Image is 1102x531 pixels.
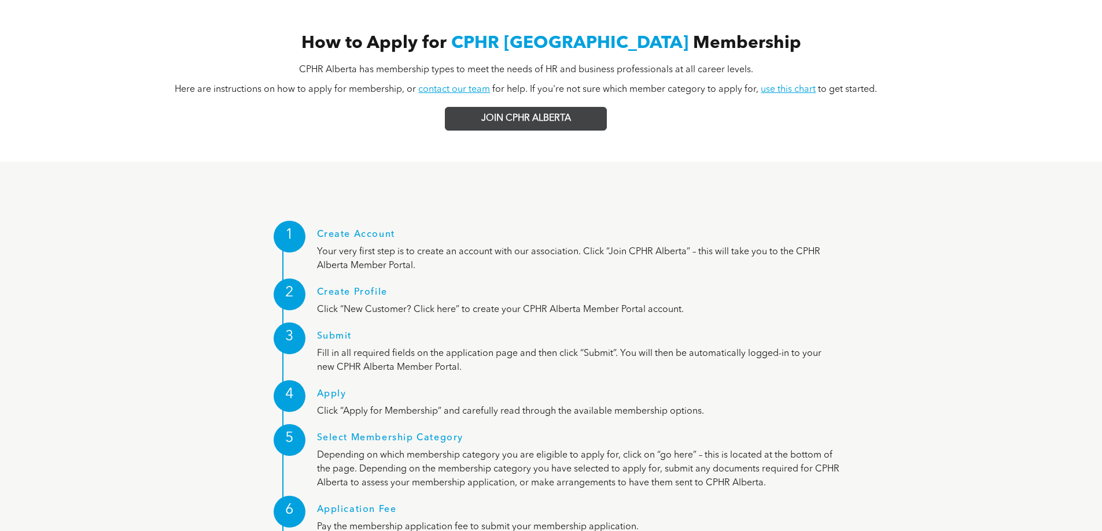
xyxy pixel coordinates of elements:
[481,113,571,124] span: JOIN CPHR ALBERTA
[317,389,841,404] h1: Apply
[693,35,801,52] span: Membership
[418,85,490,94] a: contact our team
[299,65,753,75] span: CPHR Alberta has membership types to meet the needs of HR and business professionals at all caree...
[445,107,607,131] a: JOIN CPHR ALBERTA
[451,35,688,52] span: CPHR [GEOGRAPHIC_DATA]
[317,404,841,418] p: Click “Apply for Membership” and carefully read through the available membership options.
[761,85,816,94] a: use this chart
[274,496,305,528] div: 6
[274,322,305,354] div: 3
[175,85,416,94] span: Here are instructions on how to apply for membership, or
[317,504,841,520] h1: Application Fee
[274,380,305,412] div: 4
[317,433,841,448] h1: Select Membership Category
[274,279,305,310] div: 2
[492,85,758,94] span: for help. If you're not sure which member category to apply for,
[317,229,841,245] h1: Create Account
[317,303,841,317] p: Click “New Customer? Click here” to create your CPHR Alberta Member Portal account.
[317,347,841,374] p: Fill in all required fields on the application page and then click “Submit”. You will then be aut...
[818,85,877,94] span: to get started.
[317,287,841,303] h1: Create Profile
[274,221,305,252] div: 1
[301,35,447,52] span: How to Apply for
[317,448,841,490] p: Depending on which membership category you are eligible to apply for, click on “go here” – this i...
[274,424,305,456] div: 5
[317,331,841,347] h1: Submit
[317,245,841,273] p: Your very first step is to create an account with our association. Click “Join CPHR Alberta” – th...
